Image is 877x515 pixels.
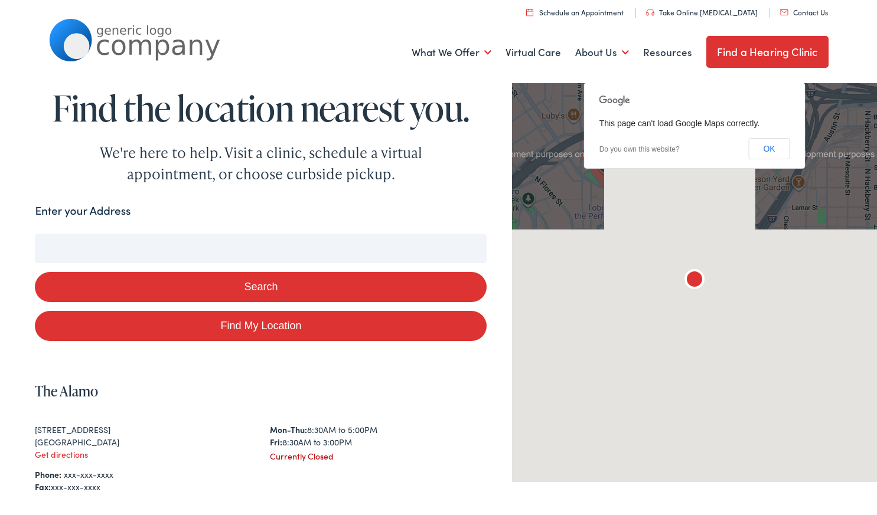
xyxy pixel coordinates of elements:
div: [STREET_ADDRESS] [35,424,252,436]
a: Do you own this website? [599,145,680,153]
button: Search [35,272,487,302]
a: The Alamo [35,381,98,401]
a: Get directions [35,448,88,460]
h1: Find the location nearest you. [35,88,487,127]
div: Currently Closed [270,450,487,462]
a: Find My Location [35,311,487,341]
a: What We Offer [412,31,491,74]
div: The Alamo [676,262,713,300]
a: Schedule an Appointment [526,7,624,17]
div: xxx-xxx-xxxx [35,481,487,493]
strong: Fax: [35,481,51,493]
a: xxx-xxx-xxxx [64,468,113,480]
div: [GEOGRAPHIC_DATA] [35,436,252,448]
button: OK [748,138,790,159]
input: Enter your address or zip code [35,234,487,263]
strong: Mon-Thu: [270,424,307,435]
a: Take Online [MEDICAL_DATA] [646,7,758,17]
img: utility icon [780,9,788,15]
span: This page can't load Google Maps correctly. [599,119,760,128]
div: We're here to help. Visit a clinic, schedule a virtual appointment, or choose curbside pickup. [72,142,450,185]
strong: Fri: [270,436,282,448]
img: utility icon [646,9,654,16]
img: utility icon [526,8,533,16]
label: Enter your Address [35,202,131,219]
a: About Us [575,31,629,74]
strong: Phone: [35,468,61,480]
a: Virtual Care [506,31,561,74]
a: Find a Hearing Clinic [706,36,829,68]
div: 8:30AM to 5:00PM 8:30AM to 3:00PM [270,424,487,448]
a: Contact Us [780,7,828,17]
a: Resources [643,31,692,74]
